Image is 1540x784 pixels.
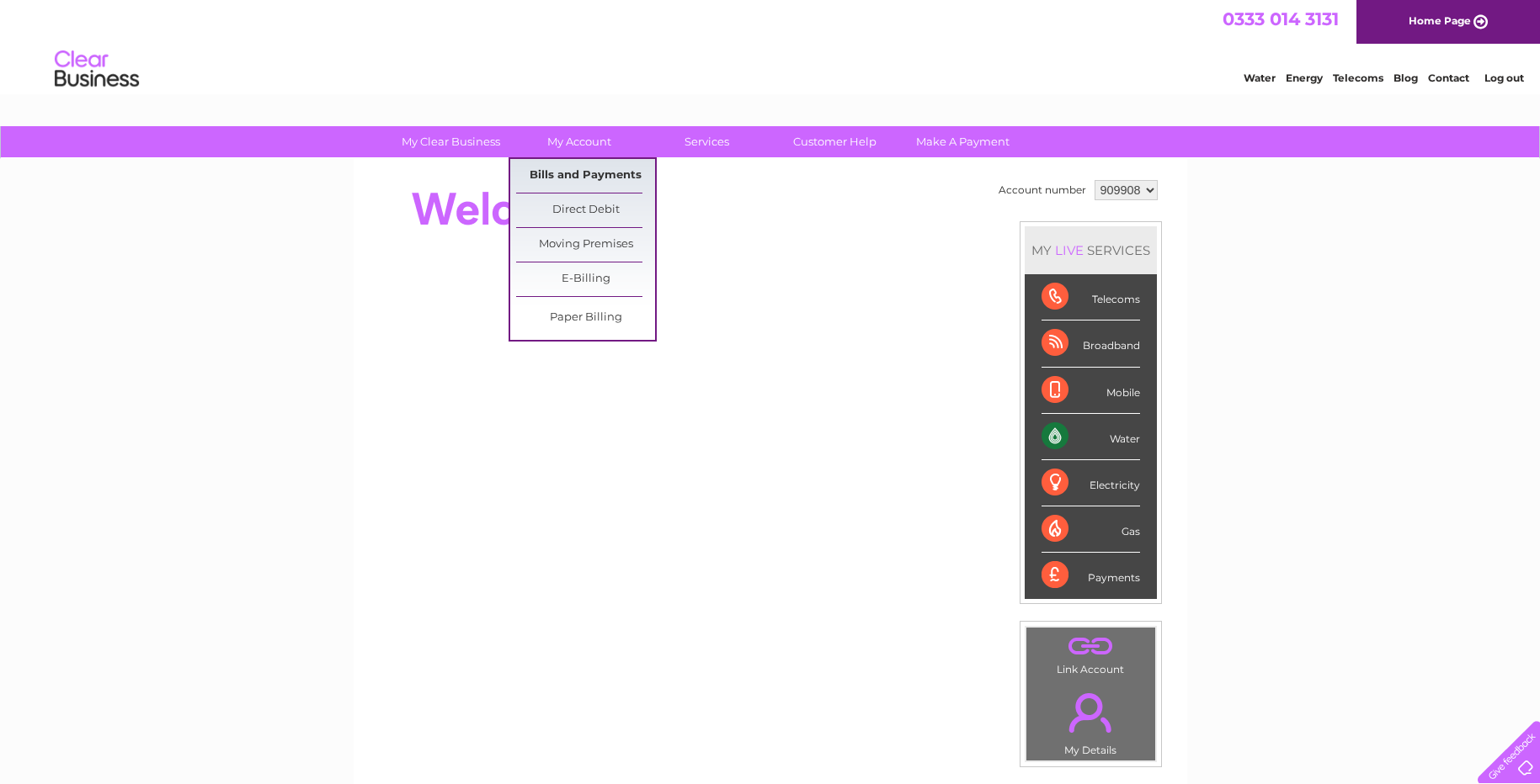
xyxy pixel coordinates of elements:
[1042,460,1140,506] div: Electricity
[1244,72,1276,84] a: Water
[1042,553,1140,598] div: Payments
[994,176,1090,204] td: Account number
[1026,627,1156,680] td: Link Account
[516,159,655,193] a: Bills and Payments
[1042,274,1140,320] div: Telecoms
[1484,72,1524,84] a: Log out
[765,126,904,157] a: Customer Help
[516,193,655,227] a: Direct Debit
[1042,320,1140,367] div: Broadband
[1286,72,1323,84] a: Energy
[637,126,776,157] a: Services
[1042,414,1140,460] div: Water
[1428,72,1469,84] a: Contact
[1393,72,1418,84] a: Blog
[1052,242,1087,258] div: LIVE
[1223,8,1339,29] a: 0333 014 3131
[509,126,648,157] a: My Account
[1042,368,1140,414] div: Mobile
[1031,683,1151,742] a: .
[516,262,655,296] a: E-Billing
[381,126,520,157] a: My Clear Business
[1031,632,1151,661] a: .
[1025,226,1157,274] div: MY SERVICES
[893,126,1032,157] a: Make A Payment
[1042,506,1140,553] div: Gas
[1333,72,1383,84] a: Telecoms
[373,9,1169,82] div: Clear Business is a trading name of Verastar Limited (registered in [GEOGRAPHIC_DATA] No. 3667643...
[54,44,140,95] img: logo.png
[516,228,655,262] a: Moving Premises
[516,301,655,335] a: Paper Billing
[1026,679,1156,761] td: My Details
